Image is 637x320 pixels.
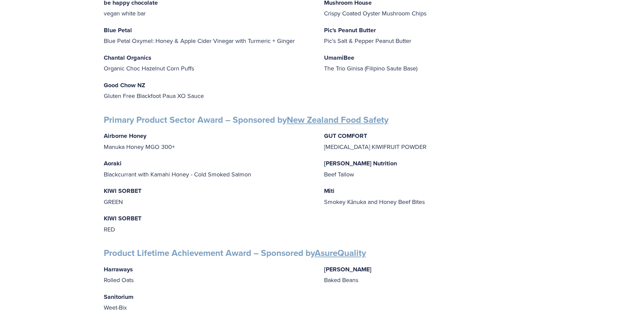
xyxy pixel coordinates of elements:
p: Blue Petal Oxymel: Honey & Apple Cider Vinegar with Turmeric + Ginger [104,25,313,46]
strong: UmamiBee [324,53,354,62]
p: RED [104,213,313,234]
strong: Harraways [104,265,133,274]
p: Pic's Salt & Pepper Peanut Butter [324,25,534,46]
a: AsureQuality [315,247,366,259]
strong: [PERSON_NAME] Nutrition [324,159,397,168]
strong: Pic's Peanut Butter [324,26,376,35]
strong: Mīti [324,186,334,195]
a: New Zealand Food Safety [287,113,389,126]
p: [MEDICAL_DATA] KIWIFRUIT POWDER [324,130,534,152]
strong: Airborne Honey [104,131,146,140]
p: Manuka Honey MGO 300+ [104,130,313,152]
strong: Primary Product Sector Award – Sponsored by [104,113,389,126]
p: Baked Beans [324,264,534,285]
p: Gluten Free Blackfoot Paua XO Sauce [104,80,313,101]
strong: GUT COMFORT [324,131,367,140]
strong: Aoraki [104,159,122,168]
strong: Good Chow NZ [104,81,145,90]
p: Rolled Oats [104,264,313,285]
strong: [PERSON_NAME] [324,265,371,274]
strong: Chantal Organics [104,53,151,62]
p: Organic Choc Hazelnut Corn Puffs [104,52,313,74]
strong: Blue Petal [104,26,132,35]
strong: Product Lifetime Achievement Award – Sponsored by [104,247,366,259]
p: Blackcurrant with Kamahi Honey - Cold Smoked Salmon [104,158,313,179]
p: Beef Tallow [324,158,534,179]
strong: Sanitorium [104,292,133,301]
p: Weet-Bix [104,291,313,313]
strong: KIWI SORBET [104,214,141,223]
p: Smokey Kānuka and Honey Beef Bites [324,185,534,207]
p: The Trio Ginisa (Filipino Saute Base) [324,52,534,74]
p: GREEN [104,185,313,207]
strong: KIWI SORBET [104,186,141,195]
